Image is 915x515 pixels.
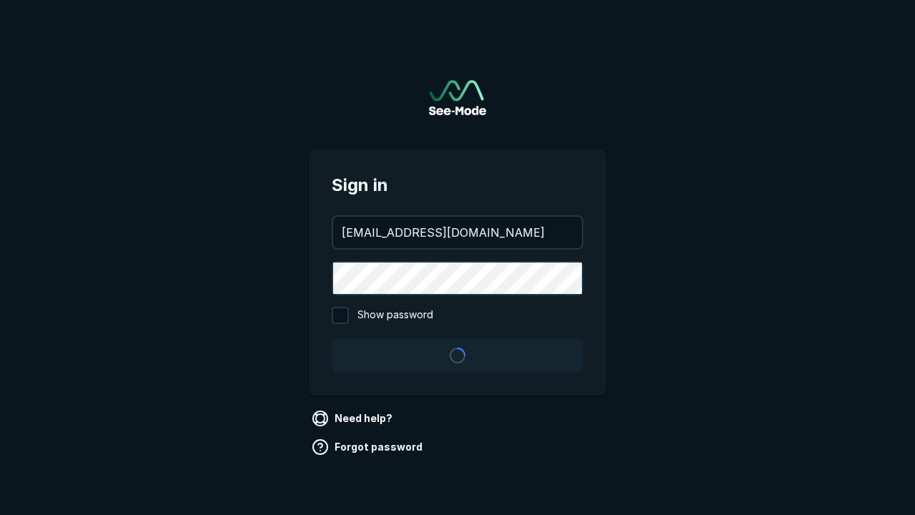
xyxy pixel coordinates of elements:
a: Forgot password [309,436,428,458]
a: Go to sign in [429,80,486,115]
img: See-Mode Logo [429,80,486,115]
input: your@email.com [333,217,582,248]
span: Sign in [332,172,583,198]
span: Show password [357,307,433,324]
a: Need help? [309,407,398,430]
